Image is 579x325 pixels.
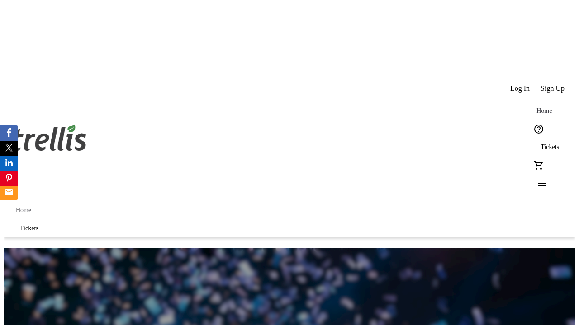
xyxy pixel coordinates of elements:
[9,201,38,219] a: Home
[536,107,552,115] span: Home
[20,225,38,232] span: Tickets
[535,79,570,97] button: Sign Up
[510,84,530,93] span: Log In
[530,138,570,156] a: Tickets
[541,144,559,151] span: Tickets
[530,120,548,138] button: Help
[9,219,49,237] a: Tickets
[9,115,90,160] img: Orient E2E Organization R31EXkmXA9's Logo
[530,174,548,192] button: Menu
[530,102,559,120] a: Home
[505,79,535,97] button: Log In
[16,207,31,214] span: Home
[530,156,548,174] button: Cart
[541,84,565,93] span: Sign Up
